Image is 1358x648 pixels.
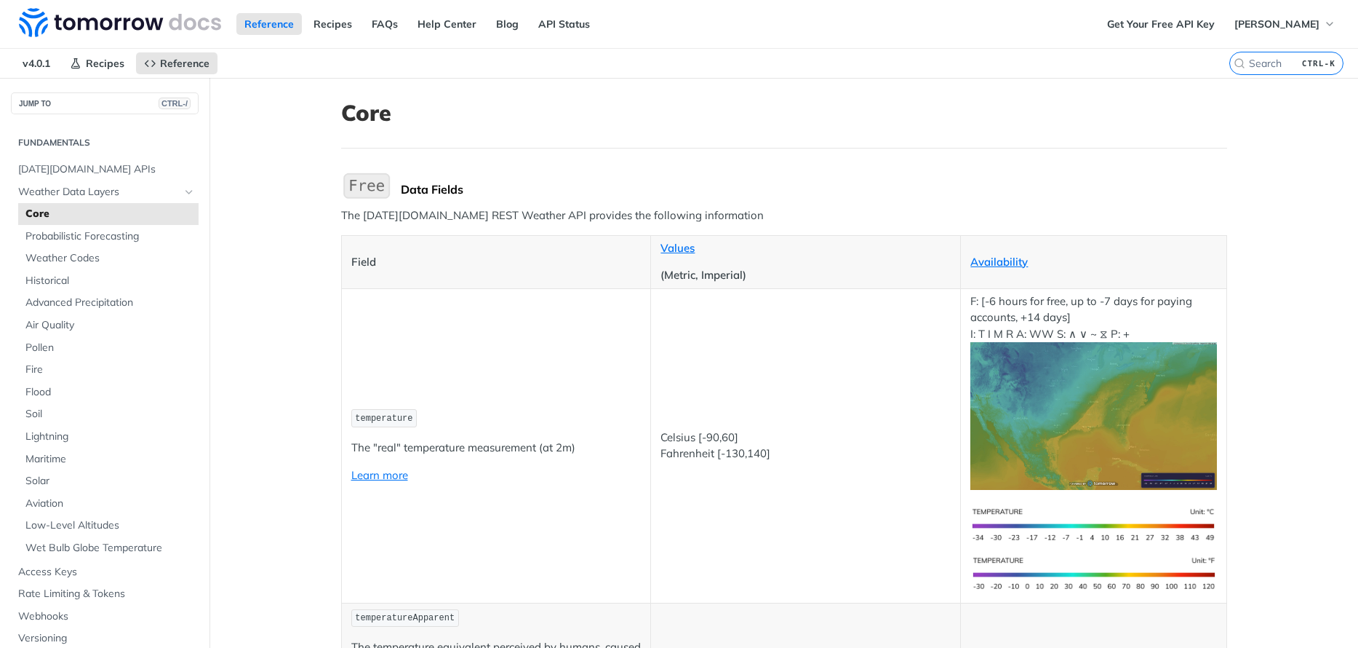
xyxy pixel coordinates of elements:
[305,13,360,35] a: Recipes
[660,430,951,462] p: Celsius [-90,60] Fahrenheit [-130,140]
[18,515,199,537] a: Low-Level Altitudes
[351,440,642,457] p: The "real" temperature measurement (at 2m)
[160,57,209,70] span: Reference
[18,292,199,314] a: Advanced Precipitation
[18,270,199,292] a: Historical
[18,337,199,359] a: Pollen
[488,13,527,35] a: Blog
[18,493,199,515] a: Aviation
[970,566,1216,580] span: Expand image
[18,449,199,470] a: Maritime
[18,609,195,624] span: Webhooks
[18,587,195,601] span: Rate Limiting & Tokens
[25,251,195,266] span: Weather Codes
[11,606,199,628] a: Webhooks
[11,181,199,203] a: Weather Data LayersHide subpages for Weather Data Layers
[25,296,195,310] span: Advanced Precipitation
[11,159,199,181] a: [DATE][DOMAIN_NAME] APIs
[25,385,195,400] span: Flood
[351,468,408,482] a: Learn more
[25,207,195,221] span: Core
[530,13,598,35] a: API Status
[236,13,302,35] a: Reference
[11,92,199,114] button: JUMP TOCTRL-/
[18,426,199,448] a: Lightning
[86,57,124,70] span: Recipes
[136,52,217,74] a: Reference
[18,185,180,199] span: Weather Data Layers
[970,517,1216,531] span: Expand image
[355,414,412,424] span: temperature
[341,100,1227,126] h1: Core
[18,226,199,248] a: Probabilistic Forecasting
[15,52,58,74] span: v4.0.1
[25,407,195,422] span: Soil
[159,98,191,109] span: CTRL-/
[364,13,406,35] a: FAQs
[62,52,132,74] a: Recipes
[970,501,1216,550] img: temperature-si
[25,541,195,556] span: Wet Bulb Globe Temperature
[18,315,199,336] a: Air Quality
[25,518,195,533] span: Low-Level Altitudes
[25,229,195,244] span: Probabilistic Forecasting
[18,470,199,492] a: Solar
[660,241,695,255] a: Values
[401,182,1227,197] div: Data Fields
[25,430,195,444] span: Lightning
[25,318,195,333] span: Air Quality
[410,13,484,35] a: Help Center
[18,631,195,646] span: Versioning
[355,613,455,623] span: temperatureApparent
[18,359,199,381] a: Fire
[18,382,199,403] a: Flood
[18,248,199,269] a: Weather Codes
[970,408,1216,422] span: Expand image
[25,474,195,489] span: Solar
[18,537,199,559] a: Wet Bulb Globe Temperature
[19,8,221,37] img: Tomorrow.io Weather API Docs
[25,363,195,377] span: Fire
[1099,13,1223,35] a: Get Your Free API Key
[18,203,199,225] a: Core
[351,254,642,271] p: Field
[25,341,195,355] span: Pollen
[1226,13,1343,35] button: [PERSON_NAME]
[25,452,195,467] span: Maritime
[970,342,1216,490] img: temperature
[25,274,195,288] span: Historical
[183,186,195,198] button: Hide subpages for Weather Data Layers
[341,208,1227,224] p: The [DATE][DOMAIN_NAME] REST Weather API provides the following information
[1298,56,1339,71] kbd: CTRL-K
[1234,58,1245,69] svg: Search
[18,565,195,580] span: Access Keys
[11,583,199,605] a: Rate Limiting & Tokens
[25,497,195,511] span: Aviation
[11,136,199,149] h2: Fundamentals
[970,255,1028,269] a: Availability
[1234,17,1319,31] span: [PERSON_NAME]
[18,162,195,177] span: [DATE][DOMAIN_NAME] APIs
[970,293,1216,490] p: F: [-6 hours for free, up to -7 days for paying accounts, +14 days] I: T I M R A: WW S: ∧ ∨ ~ ⧖ P: +
[18,403,199,425] a: Soil
[970,550,1216,598] img: temperature-us
[11,561,199,583] a: Access Keys
[660,267,951,284] p: (Metric, Imperial)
